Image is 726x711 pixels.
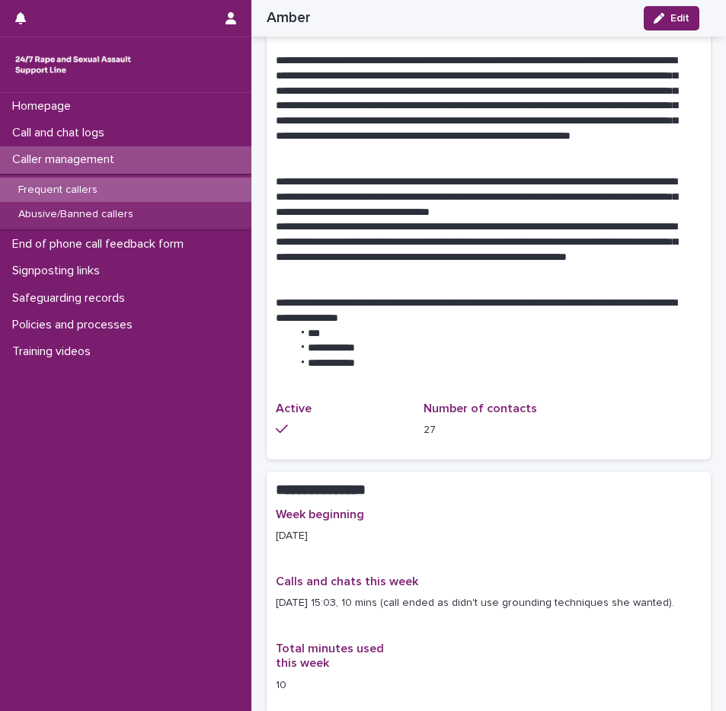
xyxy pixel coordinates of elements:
[276,528,405,544] p: [DATE]
[6,291,137,306] p: Safeguarding records
[424,422,553,438] p: 27
[6,344,103,359] p: Training videos
[644,6,699,30] button: Edit
[424,402,537,415] span: Number of contacts
[6,237,196,251] p: End of phone call feedback form
[670,13,689,24] span: Edit
[6,208,146,221] p: Abusive/Banned callers
[6,152,126,167] p: Caller management
[276,677,405,693] p: 10
[276,575,418,588] span: Calls and chats this week
[12,50,134,80] img: rhQMoQhaT3yELyF149Cw
[276,402,312,415] span: Active
[267,9,311,27] h2: Amber
[276,508,364,520] span: Week beginning
[6,126,117,140] p: Call and chat logs
[276,595,702,611] p: [DATE] 15:03, 10 mins (call ended as didn't use grounding techniques she wanted).
[6,99,83,114] p: Homepage
[6,264,112,278] p: Signposting links
[276,642,384,669] span: Total minutes used this week
[6,318,145,332] p: Policies and processes
[6,184,110,197] p: Frequent callers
